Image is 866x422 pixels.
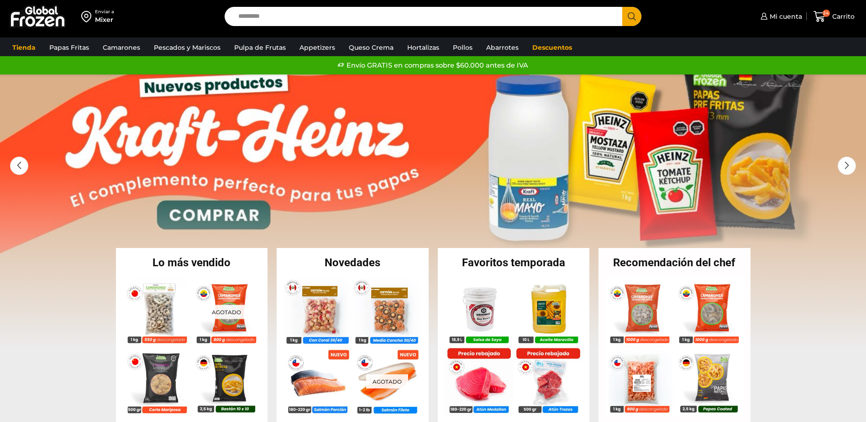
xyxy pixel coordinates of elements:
span: Mi cuenta [767,12,802,21]
a: Pescados y Mariscos [149,39,225,56]
a: Pulpa de Frutas [230,39,290,56]
p: Agotado [205,305,247,319]
h2: Novedades [277,257,429,268]
span: Carrito [830,12,855,21]
a: 24 Carrito [811,6,857,27]
a: Abarrotes [482,39,523,56]
a: Pollos [448,39,477,56]
button: Search button [622,7,641,26]
a: Camarones [98,39,145,56]
a: Mi cuenta [758,7,802,26]
span: 24 [823,10,830,17]
a: Descuentos [528,39,577,56]
h2: Lo más vendido [116,257,268,268]
a: Hortalizas [403,39,444,56]
div: Next slide [838,157,856,175]
h2: Favoritos temporada [438,257,590,268]
a: Tienda [8,39,40,56]
div: Enviar a [95,9,114,15]
img: address-field-icon.svg [81,9,95,24]
a: Appetizers [295,39,340,56]
div: Mixer [95,15,114,24]
a: Queso Crema [344,39,398,56]
p: Agotado [366,375,408,389]
h2: Recomendación del chef [598,257,751,268]
div: Previous slide [10,157,28,175]
a: Papas Fritas [45,39,94,56]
